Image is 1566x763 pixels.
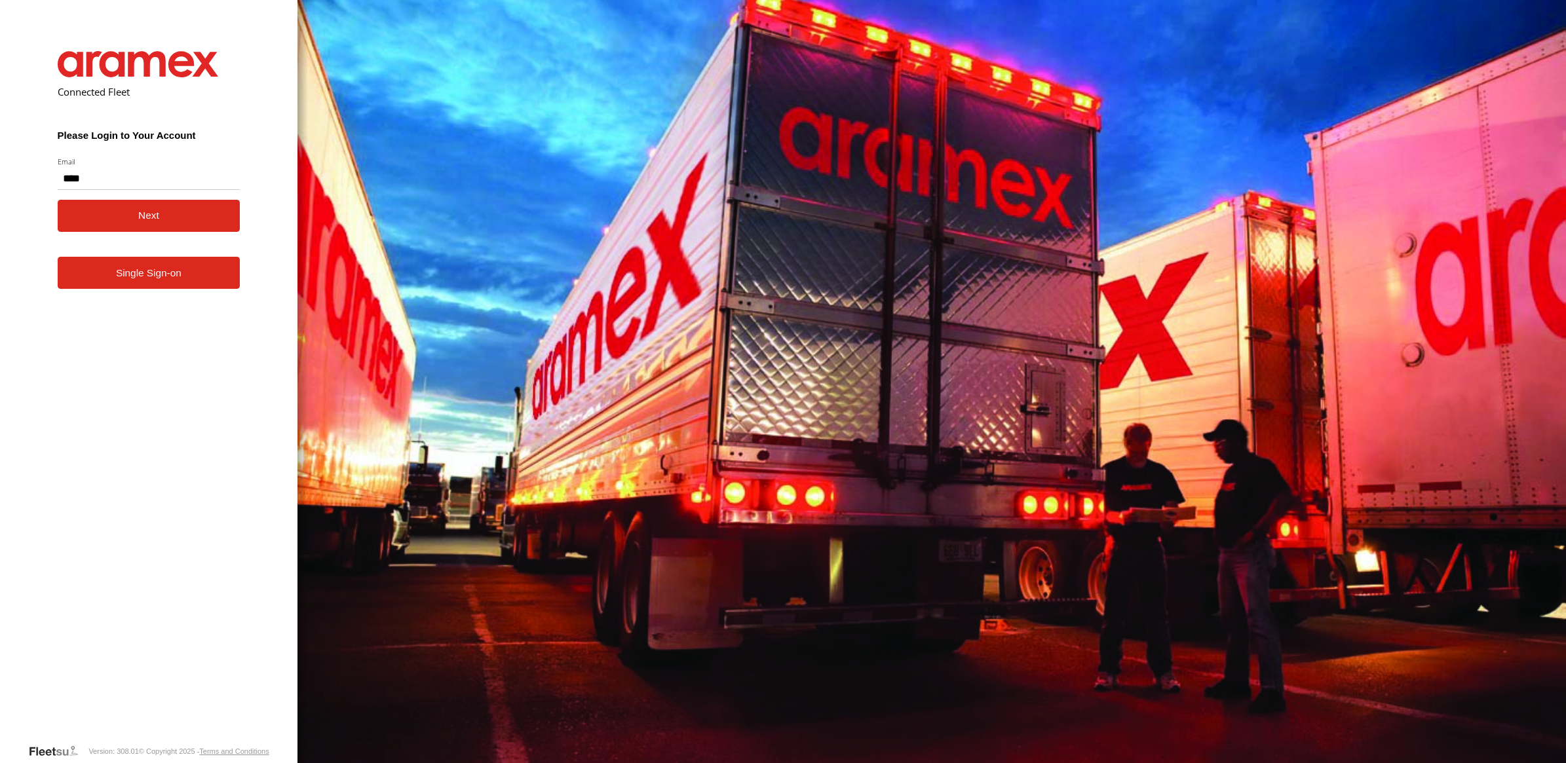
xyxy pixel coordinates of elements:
[139,747,269,755] div: © Copyright 2025 -
[58,130,240,141] h3: Please Login to Your Account
[28,745,88,758] a: Visit our Website
[199,747,269,755] a: Terms and Conditions
[58,85,240,98] h2: Connected Fleet
[58,157,240,166] label: Email
[88,747,138,755] div: Version: 308.01
[58,200,240,232] button: Next
[58,51,219,77] img: Aramex
[58,257,240,289] a: Single Sign-on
